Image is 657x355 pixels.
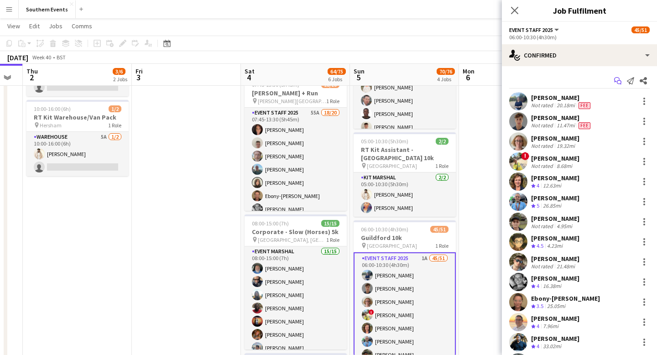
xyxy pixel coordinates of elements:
span: [GEOGRAPHIC_DATA], [GEOGRAPHIC_DATA] [258,236,326,243]
span: 4 [537,323,539,329]
div: [PERSON_NAME] [531,314,579,323]
span: 06:00-10:30 (4h30m) [361,226,408,233]
app-job-card: 07:45-13:30 (5h45m)18/20[PERSON_NAME] + Run [PERSON_NAME][GEOGRAPHIC_DATA], [GEOGRAPHIC_DATA], [G... [245,76,347,211]
span: 1 Role [435,162,448,169]
span: 4.5 [537,242,543,249]
span: Sat [245,67,255,75]
span: Fri [136,67,143,75]
div: 6 Jobs [328,76,345,83]
div: BST [57,54,66,61]
app-card-role: Kit Marshal2/205:00-10:30 (5h30m)[PERSON_NAME][PERSON_NAME] [354,172,456,217]
div: Not rated [531,122,555,129]
div: Ebony-[PERSON_NAME] [531,294,600,303]
div: [PERSON_NAME] [531,274,579,282]
span: 5 [537,202,539,209]
span: 1 Role [326,98,339,104]
div: Not rated [531,263,555,270]
span: Comms [72,22,92,30]
span: Jobs [49,22,63,30]
h3: RT Kit Warehouse/Van Pack [26,113,129,121]
div: Not rated [531,142,555,149]
div: 21.48mi [555,263,577,270]
div: 25.05mi [545,303,567,310]
div: [PERSON_NAME] [531,255,579,263]
span: 4 [537,182,539,189]
div: 7.96mi [541,323,560,330]
div: Crew has different fees then in role [577,122,592,129]
span: 64/75 [328,68,346,75]
span: Fee [579,102,590,109]
h3: RT Kit Assistant - [GEOGRAPHIC_DATA] 10k [354,146,456,162]
span: Event Staff 2025 [509,26,553,33]
div: Not rated [531,162,555,169]
span: Sun [354,67,365,75]
span: 1/2 [109,105,121,112]
a: Edit [26,20,43,32]
h3: [PERSON_NAME] + Run [245,89,347,97]
button: Event Staff 2025 [509,26,560,33]
span: Thu [26,67,38,75]
div: [PERSON_NAME] [531,134,579,142]
a: Comms [68,20,96,32]
span: Fee [579,122,590,129]
a: View [4,20,24,32]
span: 10:00-16:00 (6h) [34,105,71,112]
div: [PERSON_NAME] [531,234,579,242]
div: 33.02mi [541,343,563,350]
div: 19.32mi [555,142,577,149]
span: Week 40 [30,54,53,61]
app-job-card: 10:00-16:00 (6h)1/2RT Kit Warehouse/Van Pack Hersham1 RoleWarehouse5A1/210:00-16:00 (6h)[PERSON_N... [26,100,129,176]
span: 4 [537,343,539,350]
h3: Corporate - Slow (Horses) 5k [245,228,347,236]
span: 1 Role [435,242,448,249]
span: Hersham [40,122,62,129]
span: 4 [537,282,539,289]
span: 4 [243,72,255,83]
h3: Job Fulfilment [502,5,657,16]
div: [PERSON_NAME] [531,174,579,182]
div: 2 Jobs [113,76,127,83]
div: 06:00-10:30 (4h30m) [509,34,650,41]
span: [GEOGRAPHIC_DATA] [367,242,417,249]
span: 15/15 [321,220,339,227]
div: 20.18mi [555,102,577,109]
div: [PERSON_NAME] [531,154,579,162]
div: [PERSON_NAME] [531,194,579,202]
app-job-card: 05:00-10:30 (5h30m)2/2RT Kit Assistant - [GEOGRAPHIC_DATA] 10k [GEOGRAPHIC_DATA]1 RoleKit Marshal... [354,132,456,217]
button: Southern Events [19,0,76,18]
span: 1 Role [108,122,121,129]
div: Crew has different fees then in role [577,102,592,109]
app-card-role: Warehouse5A1/210:00-16:00 (6h)[PERSON_NAME] [26,132,129,176]
div: Confirmed [502,44,657,66]
a: Jobs [45,20,66,32]
span: 6 [461,72,474,83]
span: 05:00-10:30 (5h30m) [361,138,408,145]
div: [DATE] [7,53,28,62]
div: 16.38mi [541,282,563,290]
span: 5 [352,72,365,83]
span: ! [369,309,374,315]
span: Edit [29,22,40,30]
span: 1 Role [326,236,339,243]
span: 70/76 [437,68,455,75]
span: View [7,22,20,30]
div: 26.85mi [541,202,563,210]
div: 12.63mi [541,182,563,190]
div: [PERSON_NAME] [531,94,592,102]
span: [PERSON_NAME][GEOGRAPHIC_DATA], [GEOGRAPHIC_DATA], [GEOGRAPHIC_DATA] [258,98,326,104]
div: 4 Jobs [437,76,454,83]
div: 11.47mi [555,122,577,129]
div: 8.68mi [555,162,574,169]
h3: Guildford 10k [354,234,456,242]
app-job-card: 08:00-15:00 (7h)15/15Corporate - Slow (Horses) 5k [GEOGRAPHIC_DATA], [GEOGRAPHIC_DATA]1 RoleEvent... [245,214,347,350]
span: Mon [463,67,474,75]
div: [PERSON_NAME] [531,214,579,223]
div: [PERSON_NAME] [531,334,579,343]
span: 3/6 [113,68,125,75]
span: ! [521,152,529,160]
span: [GEOGRAPHIC_DATA] [367,162,417,169]
div: [PERSON_NAME] [531,114,592,122]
